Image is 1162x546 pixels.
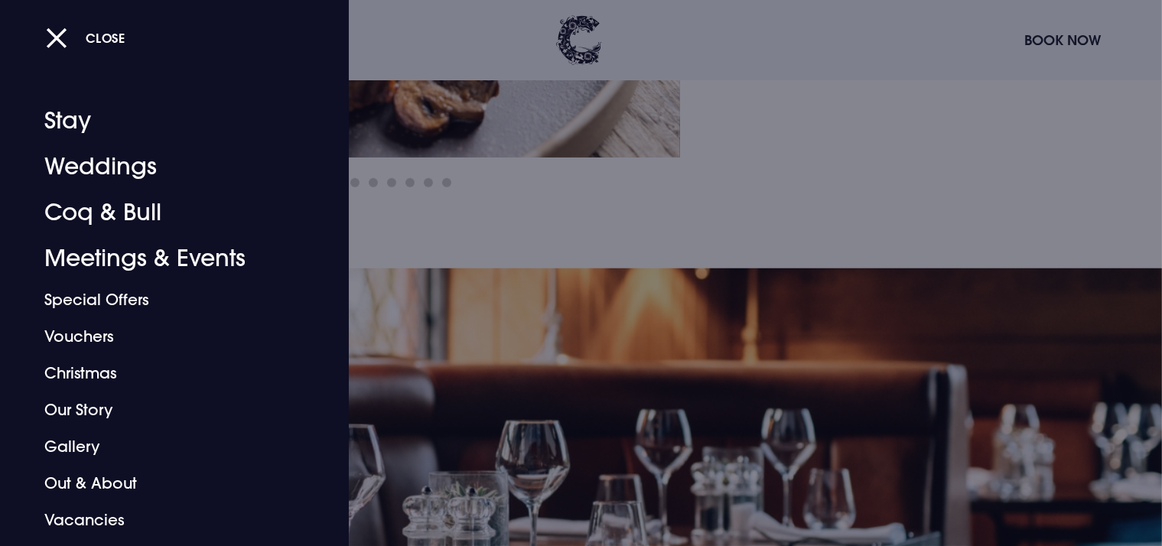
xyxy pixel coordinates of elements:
[44,428,286,465] a: Gallery
[44,144,286,190] a: Weddings
[44,465,286,502] a: Out & About
[44,98,286,144] a: Stay
[44,392,286,428] a: Our Story
[46,22,125,54] button: Close
[44,502,286,538] a: Vacancies
[44,281,286,318] a: Special Offers
[86,30,125,46] span: Close
[44,355,286,392] a: Christmas
[44,236,286,281] a: Meetings & Events
[44,190,286,236] a: Coq & Bull
[44,318,286,355] a: Vouchers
